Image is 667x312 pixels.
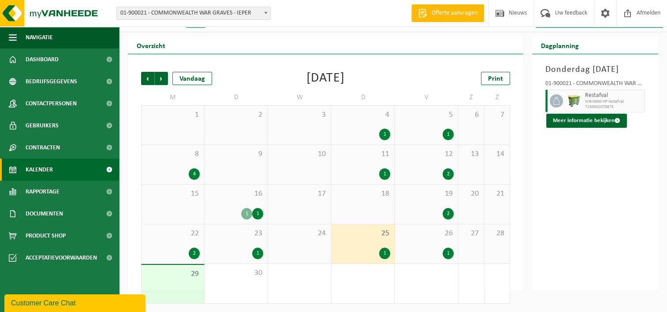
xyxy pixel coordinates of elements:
[336,189,390,199] span: 18
[26,159,53,181] span: Kalender
[26,247,97,269] span: Acceptatievoorwaarden
[209,268,263,278] span: 30
[545,63,645,76] h3: Donderdag [DATE]
[209,189,263,199] span: 16
[443,168,454,180] div: 2
[411,4,484,22] a: Offerte aanvragen
[489,189,506,199] span: 21
[26,115,59,137] span: Gebruikers
[155,72,168,85] span: Volgende
[209,149,263,159] span: 9
[26,225,66,247] span: Product Shop
[26,137,60,159] span: Contracten
[546,114,627,128] button: Meer informatie bekijken
[399,189,454,199] span: 19
[379,248,390,259] div: 1
[26,26,53,48] span: Navigatie
[484,89,510,105] td: Z
[399,110,454,120] span: 5
[209,110,263,120] span: 2
[26,71,77,93] span: Bedrijfsgegevens
[26,203,63,225] span: Documenten
[141,72,154,85] span: Vorige
[458,89,484,105] td: Z
[117,7,270,19] span: 01-900021 - COMMONWEALTH WAR GRAVES - IEPER
[272,149,327,159] span: 10
[399,229,454,238] span: 26
[567,94,581,108] img: WB-0660-HPE-GN-50
[463,189,480,199] span: 20
[489,229,506,238] span: 28
[4,293,147,312] iframe: chat widget
[272,229,327,238] span: 24
[488,75,503,82] span: Print
[146,269,200,279] span: 29
[463,110,480,120] span: 6
[141,89,205,105] td: M
[443,129,454,140] div: 1
[26,48,59,71] span: Dashboard
[272,110,327,120] span: 3
[306,72,345,85] div: [DATE]
[395,89,458,105] td: V
[379,129,390,140] div: 1
[463,149,480,159] span: 13
[532,37,588,54] h2: Dagplanning
[585,99,642,104] span: WB-0660-HP restafval
[463,229,480,238] span: 27
[241,208,252,219] div: 1
[336,149,390,159] span: 11
[205,89,268,105] td: D
[443,248,454,259] div: 1
[489,149,506,159] span: 14
[336,110,390,120] span: 4
[146,189,200,199] span: 15
[545,81,645,89] div: 01-900021 - COMMONWEALTH WAR GRAVES - IEPER
[489,110,506,120] span: 7
[585,104,642,110] span: T250002079875
[399,149,454,159] span: 12
[146,149,200,159] span: 8
[336,229,390,238] span: 25
[332,89,395,105] td: D
[443,208,454,219] div: 2
[209,229,263,238] span: 23
[268,89,332,105] td: W
[189,168,200,180] div: 4
[379,168,390,180] div: 1
[429,9,480,18] span: Offerte aanvragen
[146,110,200,120] span: 1
[26,181,60,203] span: Rapportage
[481,72,510,85] a: Print
[26,93,77,115] span: Contactpersonen
[189,248,200,259] div: 2
[172,72,212,85] div: Vandaag
[252,208,263,219] div: 1
[585,92,642,99] span: Restafval
[146,229,200,238] span: 22
[272,189,327,199] span: 17
[252,248,263,259] div: 1
[128,37,174,54] h2: Overzicht
[116,7,271,20] span: 01-900021 - COMMONWEALTH WAR GRAVES - IEPER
